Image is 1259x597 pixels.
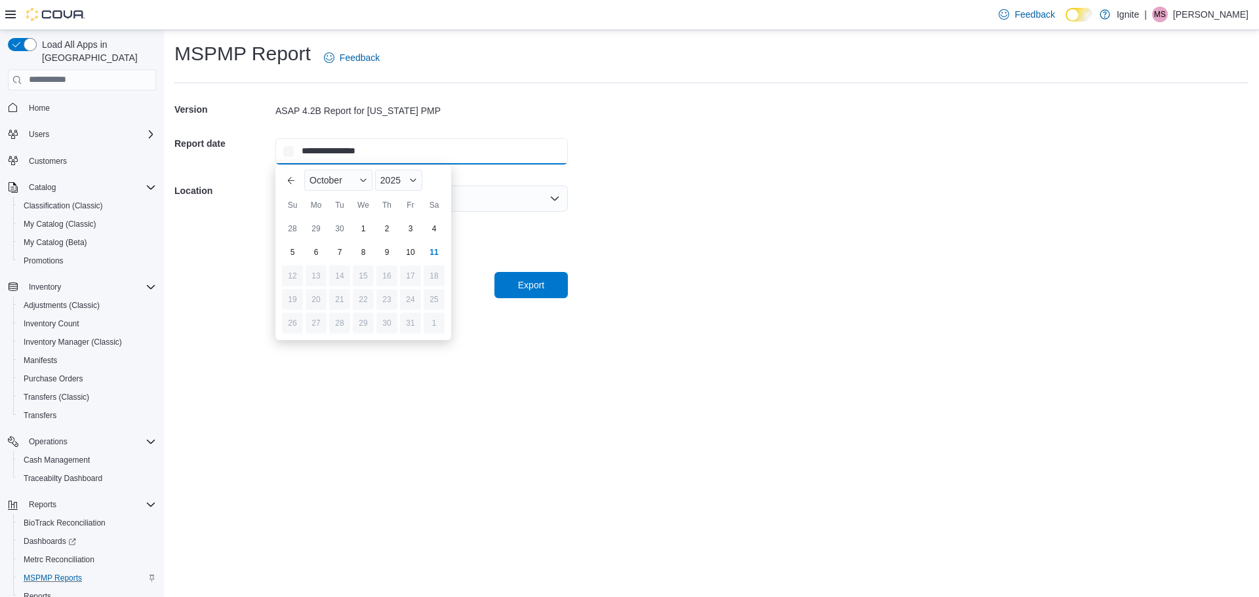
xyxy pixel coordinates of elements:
span: Users [29,129,49,140]
span: Export [518,279,544,292]
div: day-4 [424,218,445,239]
div: day-1 [424,313,445,334]
a: My Catalog (Classic) [18,216,102,232]
div: Fr [400,195,421,216]
span: Operations [29,436,68,447]
div: day-3 [400,218,421,239]
button: Customers [3,151,161,170]
span: Transfers (Classic) [18,389,156,405]
span: Transfers [24,410,56,421]
button: Metrc Reconciliation [13,550,161,569]
div: day-7 [329,242,350,263]
h5: Report date [174,130,273,157]
div: day-24 [400,289,421,310]
div: day-17 [400,265,421,286]
div: Mo [306,195,327,216]
button: Operations [3,433,161,451]
button: Operations [24,434,73,450]
div: day-20 [306,289,327,310]
a: Dashboards [18,533,81,549]
span: Home [29,103,50,113]
span: Classification (Classic) [24,201,103,211]
div: Sa [424,195,445,216]
button: Home [3,98,161,117]
span: Promotions [24,256,64,266]
div: day-15 [353,265,374,286]
span: Inventory Manager (Classic) [18,334,156,350]
div: day-18 [424,265,445,286]
div: day-8 [353,242,374,263]
a: Feedback [993,1,1060,28]
button: Promotions [13,252,161,270]
button: Open list of options [550,193,560,204]
div: Th [376,195,397,216]
button: Transfers [13,406,161,425]
button: Catalog [3,178,161,197]
span: Load All Apps in [GEOGRAPHIC_DATA] [37,38,156,64]
span: Customers [29,156,67,166]
div: day-27 [306,313,327,334]
span: Dashboards [18,533,156,549]
span: Adjustments (Classic) [18,298,156,313]
div: day-12 [282,265,303,286]
span: Inventory [24,279,156,295]
div: day-22 [353,289,374,310]
a: Transfers (Classic) [18,389,94,405]
div: day-11 [424,242,445,263]
a: Customers [24,153,72,169]
div: Button. Open the year selector. 2025 is currently selected. [375,170,422,191]
div: day-28 [329,313,350,334]
a: MSPMP Reports [18,570,87,586]
button: BioTrack Reconciliation [13,514,161,532]
div: day-14 [329,265,350,286]
button: MSPMP Reports [13,569,161,587]
a: Inventory Count [18,316,85,332]
span: October [310,175,342,185]
div: day-13 [306,265,327,286]
span: Inventory [29,282,61,292]
span: BioTrack Reconciliation [24,518,106,528]
a: Feedback [319,45,385,71]
span: Manifests [18,353,156,368]
div: day-19 [282,289,303,310]
button: Users [24,126,54,142]
button: Inventory [24,279,66,295]
span: MSPMP Reports [18,570,156,586]
a: Adjustments (Classic) [18,298,105,313]
span: My Catalog (Beta) [18,235,156,250]
span: Home [24,100,156,116]
span: MS [1154,7,1166,22]
span: Dashboards [24,536,76,547]
span: Adjustments (Classic) [24,300,100,311]
span: Metrc Reconciliation [18,552,156,568]
button: Previous Month [281,170,302,191]
div: day-5 [282,242,303,263]
div: day-23 [376,289,397,310]
a: Promotions [18,253,69,269]
button: Cash Management [13,451,161,469]
p: Ignite [1117,7,1139,22]
span: Feedback [340,51,380,64]
span: My Catalog (Classic) [24,219,96,229]
span: Customers [24,153,156,169]
a: Classification (Classic) [18,198,108,214]
div: day-30 [329,218,350,239]
button: Reports [24,497,62,512]
h5: Location [174,178,273,204]
button: Traceabilty Dashboard [13,469,161,488]
button: Inventory [3,278,161,296]
button: Adjustments (Classic) [13,296,161,315]
button: My Catalog (Beta) [13,233,161,252]
div: Maddison Smith [1152,7,1168,22]
p: | [1144,7,1147,22]
button: Users [3,125,161,144]
a: Purchase Orders [18,371,89,387]
span: Inventory Count [24,318,79,329]
span: Inventory Count [18,316,156,332]
span: Catalog [24,180,156,195]
input: Press the down key to enter a popover containing a calendar. Press the escape key to close the po... [275,138,568,164]
div: day-29 [306,218,327,239]
span: Transfers [18,408,156,423]
h1: MSPMP Report [174,41,311,67]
